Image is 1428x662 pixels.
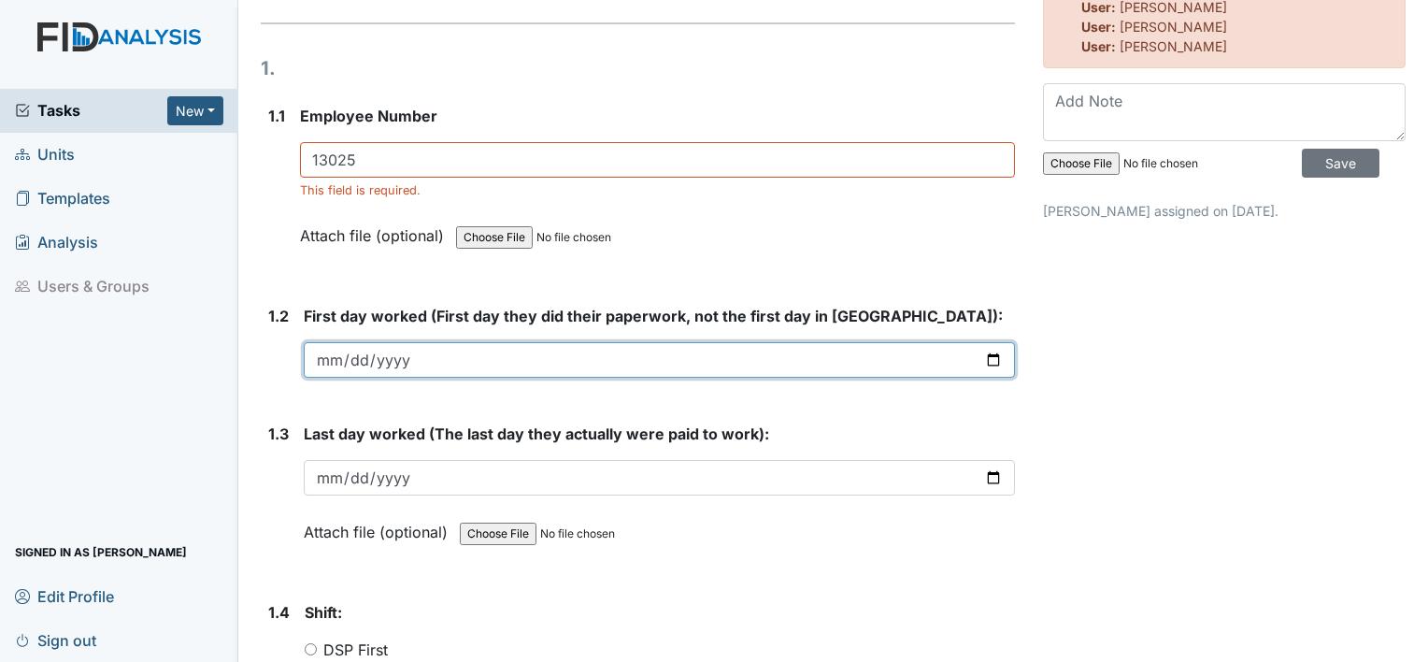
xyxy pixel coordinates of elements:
span: Shift: [305,603,342,622]
h1: 1. [261,54,1015,82]
label: Attach file (optional) [304,511,455,543]
a: Tasks [15,99,167,122]
span: [PERSON_NAME] [1120,19,1227,35]
span: Employee Number [300,107,437,125]
label: Attach file (optional) [300,214,451,247]
span: Analysis [15,228,98,257]
span: Edit Profile [15,582,114,611]
span: [PERSON_NAME] [1120,38,1227,54]
strong: User: [1081,19,1116,35]
label: 1.1 [268,105,285,127]
span: Units [15,140,75,169]
div: This field is required. [300,181,1015,199]
p: [PERSON_NAME] assigned on [DATE]. [1043,201,1406,221]
button: New [167,96,223,125]
label: 1.4 [268,601,290,624]
strong: User: [1081,38,1116,54]
span: Signed in as [PERSON_NAME] [15,538,187,567]
input: Save [1302,149,1379,178]
input: DSP First [305,643,317,655]
label: DSP First [323,639,388,661]
label: 1.2 [268,305,289,327]
label: 1.3 [268,423,289,445]
span: Sign out [15,626,96,655]
span: Templates [15,184,110,213]
span: Last day worked (The last day they actually were paid to work): [304,425,769,443]
span: First day worked (First day they did their paperwork, not the first day in [GEOGRAPHIC_DATA]): [304,307,1003,325]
